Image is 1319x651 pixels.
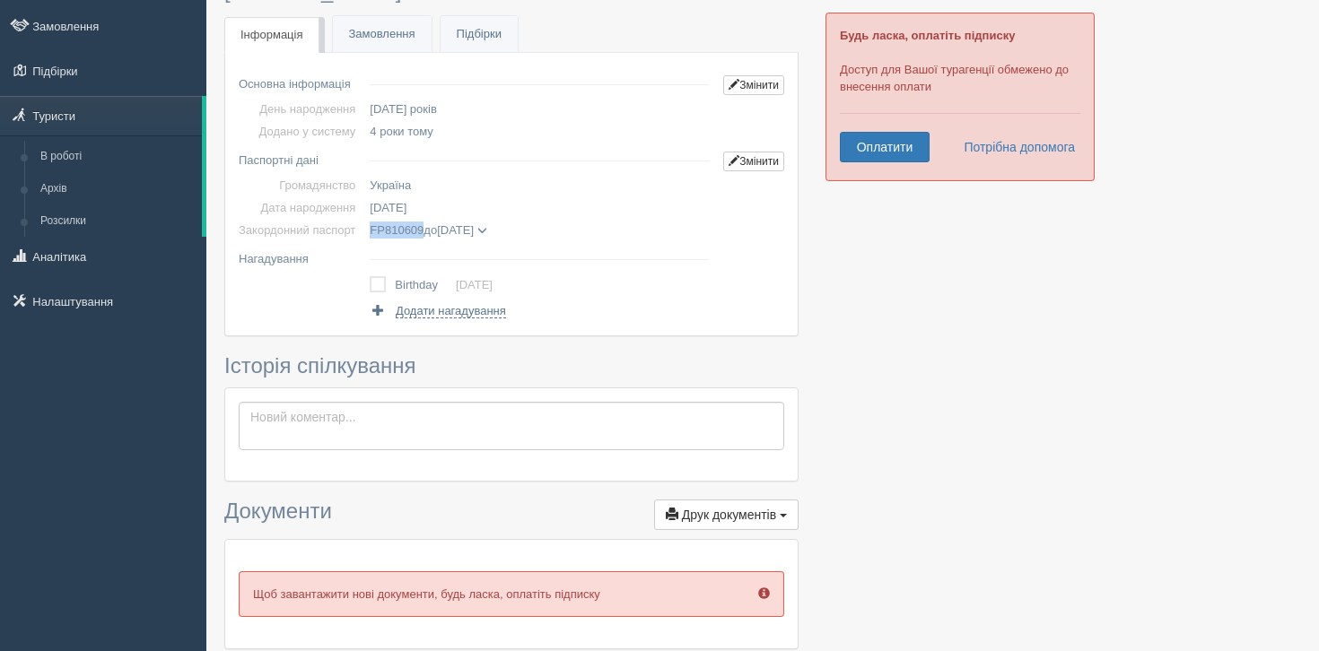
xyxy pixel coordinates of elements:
[32,141,202,173] a: В роботі
[239,174,363,196] td: Громадянство
[723,152,784,171] a: Змінити
[825,13,1095,181] div: Доступ для Вашої турагенції обмежено до внесення оплати
[239,120,363,143] td: Додано у систему
[239,571,784,617] p: Щоб завантажити нові документи, будь ласка, оплатіть підписку
[654,499,799,530] button: Друк документів
[395,273,456,298] td: Birthday
[32,205,202,238] a: Розсилки
[239,196,363,219] td: Дата народження
[239,66,363,98] td: Основна інформація
[437,223,474,237] span: [DATE]
[370,223,486,237] span: до
[840,29,1015,42] b: Будь ласка, оплатіть підписку
[370,125,432,138] span: 4 роки тому
[370,201,406,214] span: [DATE]
[333,16,432,53] a: Замовлення
[239,143,363,174] td: Паспортні дані
[239,219,363,241] td: Закордонний паспорт
[32,173,202,205] a: Архів
[723,75,784,95] a: Змінити
[441,16,518,53] a: Підбірки
[682,508,776,522] span: Друк документів
[840,132,930,162] a: Оплатити
[224,499,799,530] h3: Документи
[363,174,716,196] td: Україна
[370,223,424,237] span: FP810609
[239,98,363,120] td: День народження
[239,241,363,270] td: Нагадування
[224,354,799,378] h3: Історія спілкування
[370,302,505,319] a: Додати нагадування
[456,278,493,291] a: [DATE]
[240,28,303,41] span: Інформація
[952,132,1076,162] a: Потрібна допомога
[363,98,716,120] td: [DATE] років
[396,304,506,318] span: Додати нагадування
[224,17,319,54] a: Інформація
